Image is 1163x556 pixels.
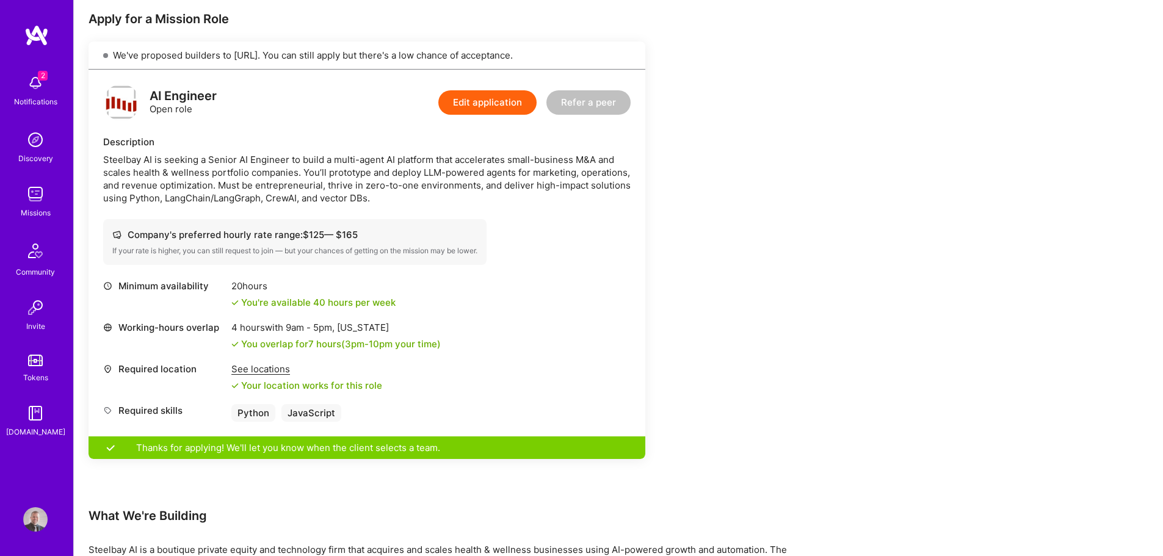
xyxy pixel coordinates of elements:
div: You overlap for 7 hours ( your time) [241,338,441,350]
div: Tokens [23,371,48,384]
img: teamwork [23,182,48,206]
img: tokens [28,355,43,366]
div: Community [16,265,55,278]
img: logo [24,24,49,46]
div: Apply for a Mission Role [89,11,645,27]
div: [DOMAIN_NAME] [6,425,65,438]
span: 9am - 5pm , [283,322,337,333]
div: Your location works for this role [231,379,382,392]
div: You're available 40 hours per week [231,296,396,309]
i: icon Cash [112,230,121,239]
div: Required location [103,363,225,375]
div: JavaScript [281,404,341,422]
span: 2 [38,71,48,81]
img: guide book [23,401,48,425]
div: Minimum availability [103,280,225,292]
div: Python [231,404,275,422]
img: Community [21,236,50,265]
div: Missions [21,206,51,219]
div: See locations [231,363,382,375]
div: Thanks for applying! We'll let you know when the client selects a team. [89,436,645,459]
div: We've proposed builders to [URL]. You can still apply but there's a low chance of acceptance. [89,42,645,70]
div: Notifications [14,95,57,108]
div: Description [103,135,631,148]
div: 4 hours with [US_STATE] [231,321,441,334]
i: icon Location [103,364,112,374]
i: icon Check [231,341,239,348]
div: Invite [26,320,45,333]
img: Invite [23,295,48,320]
span: 3pm - 10pm [345,338,393,350]
div: Working-hours overlap [103,321,225,334]
i: icon World [103,323,112,332]
div: Discovery [18,152,53,165]
button: Edit application [438,90,537,115]
i: icon Tag [103,406,112,415]
div: What We're Building [89,508,821,524]
img: logo [103,84,140,121]
div: Steelbay AI is seeking a Senior AI Engineer to build a multi-agent AI platform that accelerates s... [103,153,631,204]
button: Refer a peer [546,90,631,115]
div: If your rate is higher, you can still request to join — but your chances of getting on the missio... [112,246,477,256]
img: User Avatar [23,507,48,532]
img: discovery [23,128,48,152]
div: 20 hours [231,280,396,292]
i: icon Check [231,299,239,306]
div: Open role [150,90,217,115]
div: Company's preferred hourly rate range: $ 125 — $ 165 [112,228,477,241]
div: AI Engineer [150,90,217,103]
i: icon Check [231,382,239,389]
i: icon Clock [103,281,112,291]
a: User Avatar [20,507,51,532]
img: bell [23,71,48,95]
div: Required skills [103,404,225,417]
